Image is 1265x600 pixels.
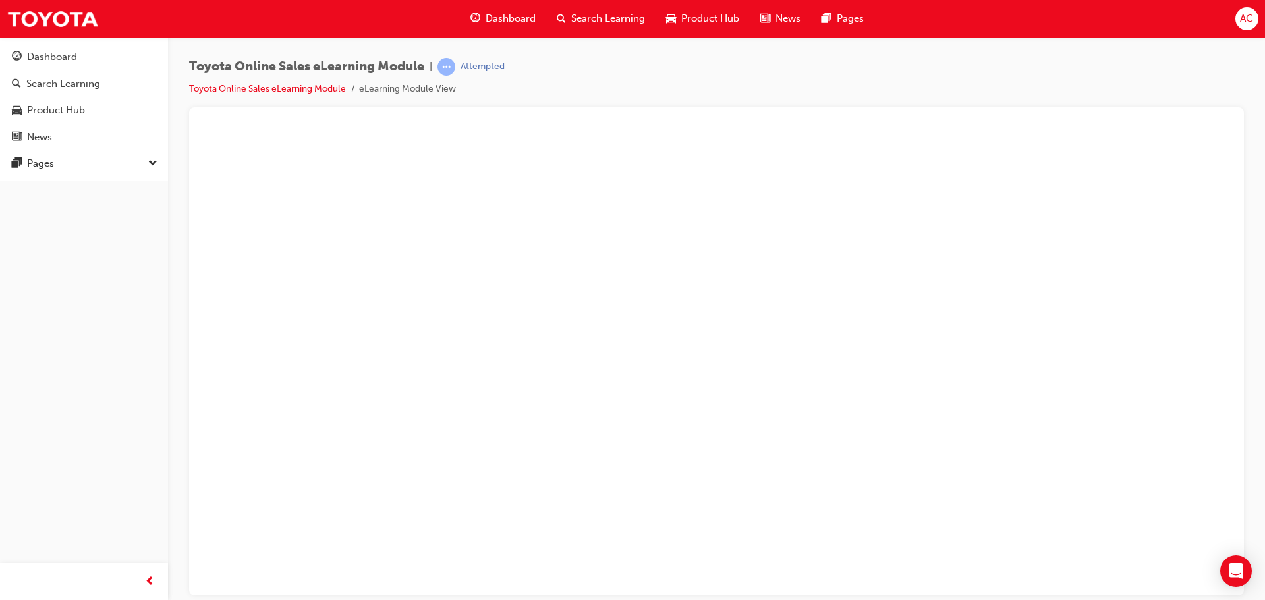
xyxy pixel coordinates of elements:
span: Pages [837,11,864,26]
div: Pages [27,156,54,171]
span: news-icon [760,11,770,27]
div: News [27,130,52,145]
div: Search Learning [26,76,100,92]
span: pages-icon [822,11,831,27]
a: guage-iconDashboard [460,5,546,32]
span: down-icon [148,155,157,173]
a: Toyota Online Sales eLearning Module [189,83,346,94]
button: Pages [5,151,163,176]
span: guage-icon [12,51,22,63]
span: Toyota Online Sales eLearning Module [189,59,424,74]
span: news-icon [12,132,22,144]
span: AC [1240,11,1253,26]
a: Search Learning [5,72,163,96]
div: Open Intercom Messenger [1220,555,1252,587]
a: Dashboard [5,45,163,69]
div: Dashboard [27,49,77,65]
a: news-iconNews [750,5,811,32]
span: guage-icon [470,11,480,27]
div: Attempted [461,61,505,73]
span: pages-icon [12,158,22,170]
a: car-iconProduct Hub [656,5,750,32]
button: AC [1235,7,1258,30]
div: Product Hub [27,103,85,118]
span: News [775,11,801,26]
button: DashboardSearch LearningProduct HubNews [5,42,163,151]
span: car-icon [12,105,22,117]
a: pages-iconPages [811,5,874,32]
span: learningRecordVerb_ATTEMPT-icon [437,58,455,76]
span: Search Learning [571,11,645,26]
a: Product Hub [5,98,163,123]
a: News [5,125,163,150]
span: | [430,59,432,74]
span: Dashboard [486,11,536,26]
span: Product Hub [681,11,739,26]
img: Trak [7,4,99,34]
span: search-icon [12,78,21,90]
span: search-icon [557,11,566,27]
li: eLearning Module View [359,82,456,97]
span: car-icon [666,11,676,27]
span: prev-icon [145,574,155,590]
a: search-iconSearch Learning [546,5,656,32]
